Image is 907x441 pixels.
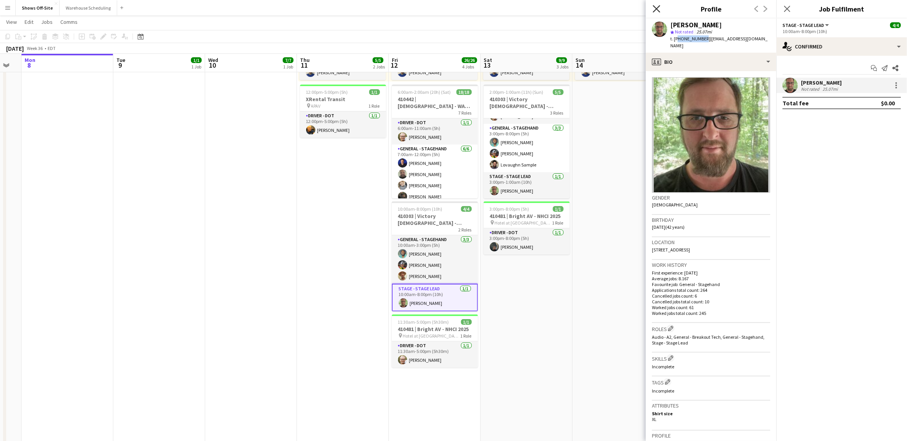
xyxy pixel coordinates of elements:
span: Mon [25,57,35,63]
div: 6:00am-2:00am (20h) (Sat)18/18410442 | [DEMOGRAPHIC_DATA] - WAVE College Ministry 20257 RolesDriv... [392,85,478,198]
h3: Skills [652,354,770,362]
span: Edit [25,18,33,25]
span: Thu [300,57,310,63]
span: Comms [60,18,78,25]
span: Not rated [675,29,693,35]
div: 25.07mi [821,86,839,92]
button: Stage - Stage Lead [783,22,830,28]
span: 18/18 [456,89,472,95]
span: 8 [23,61,35,70]
p: Incomplete [652,388,770,394]
div: Total fee [783,99,809,107]
span: 12:00pm-5:00pm (5h) [306,89,348,95]
span: Stage - Stage Lead [783,22,824,28]
span: 10 [207,61,218,70]
div: 4 Jobs [462,64,477,70]
span: View [6,18,17,25]
span: 13 [483,61,492,70]
p: Worked jobs total count: 245 [652,310,770,316]
div: EDT [48,45,56,51]
span: Sun [575,57,585,63]
span: 14 [574,61,585,70]
span: 11 [299,61,310,70]
button: Shows Off-Site [16,0,60,15]
span: Sat [484,57,492,63]
h3: Profile [652,432,770,439]
app-card-role: Stage - Stage Lead1/13:00pm-1:00am (10h)[PERSON_NAME] [484,172,570,198]
h3: Gender [652,194,770,201]
p: Cancelled jobs count: 6 [652,293,770,299]
span: t. [PHONE_NUMBER] [670,36,710,42]
p: First experience: [DATE] [652,270,770,276]
span: [DEMOGRAPHIC_DATA] [652,202,698,208]
app-card-role: General - Stagehand3/33:00pm-8:00pm (5h)[PERSON_NAME][PERSON_NAME]Lovaughn Sample [484,124,570,172]
span: 7/7 [283,57,293,63]
span: [DATE] (42 years) [652,224,685,230]
span: 1/1 [553,206,564,212]
button: Warehouse Scheduling [60,0,117,15]
span: 5/5 [373,57,383,63]
app-job-card: 12:00pm-5:00pm (5h)1/1XRental Transit APAV1 RoleDriver - DOT1/112:00pm-5:00pm (5h)[PERSON_NAME] [300,85,386,138]
div: 11:30am-5:00pm (5h30m)1/1410481 | Bright AV - NHCI 2025 Hotel at [GEOGRAPHIC_DATA]1 RoleDriver - ... [392,315,478,368]
div: Not rated [801,86,821,92]
h3: 410442 | [DEMOGRAPHIC_DATA] - WAVE College Ministry 2025 [392,96,478,110]
div: 1 Job [191,64,201,70]
span: APAV [311,103,321,109]
p: Incomplete [652,364,770,369]
span: 11:30am-5:00pm (5h30m) [398,319,449,325]
span: Hotel at [GEOGRAPHIC_DATA] [403,333,461,339]
app-card-role: Driver - DOT1/16:00am-11:00am (5h)[PERSON_NAME] [392,118,478,145]
div: [PERSON_NAME] [670,22,722,28]
span: 25.07mi [695,29,713,35]
img: Crew avatar or photo [652,77,770,193]
span: Wed [208,57,218,63]
span: 1 Role [552,220,564,226]
app-job-card: 10:00am-8:00pm (10h)4/4410303 | Victory [DEMOGRAPHIC_DATA] - Volunteer Appreciation Event2 RolesG... [392,201,478,311]
div: $0.00 [881,99,895,107]
p: Average jobs: 8.167 [652,276,770,281]
span: 26/26 [462,57,477,63]
span: 9/9 [556,57,567,63]
app-job-card: 2:00pm-1:00am (11h) (Sun)5/5410303 | Victory [DEMOGRAPHIC_DATA] - Volunteer Appreciation Event3 R... [484,85,570,198]
div: [DATE] [6,45,24,52]
h3: 410481 | Bright AV - NHCI 2025 [484,213,570,220]
span: 2:00pm-1:00am (11h) (Sun) [490,89,544,95]
span: Hotel at [GEOGRAPHIC_DATA] [495,220,552,226]
p: Cancelled jobs total count: 10 [652,299,770,305]
h3: Job Fulfilment [776,4,907,14]
span: 4/4 [890,22,901,28]
h3: 410303 | Victory [DEMOGRAPHIC_DATA] - Volunteer Appreciation Event [484,96,570,110]
app-card-role: Stage - Stage Lead1/110:00am-8:00pm (10h)[PERSON_NAME] [392,284,478,311]
span: 5/5 [553,89,564,95]
span: 1/1 [461,319,472,325]
h3: Location [652,239,770,246]
app-card-role: General - Stagehand6/67:00am-12:00pm (5h)[PERSON_NAME][PERSON_NAME][PERSON_NAME][PERSON_NAME] [392,145,478,226]
span: 2 Roles [459,227,472,233]
div: 2 Jobs [373,64,385,70]
a: View [3,17,20,27]
app-card-role: Driver - DOT1/13:00pm-8:00pm (5h)[PERSON_NAME] [484,228,570,255]
span: 7 Roles [459,110,472,116]
div: Confirmed [776,37,907,56]
div: 3 Jobs [557,64,569,70]
span: 1/1 [369,89,380,95]
span: [STREET_ADDRESS] [652,247,690,253]
span: 1 Role [461,333,472,339]
span: Tue [116,57,125,63]
span: 6:00am-2:00am (20h) (Sat) [398,89,451,95]
p: Worked jobs count: 61 [652,305,770,310]
div: Bio [646,53,776,71]
app-card-role: Driver - DOT1/111:30am-5:00pm (5h30m)[PERSON_NAME] [392,341,478,368]
span: 12 [391,61,398,70]
h3: Attributes [652,402,770,409]
p: Applications total count: 264 [652,287,770,293]
a: Edit [22,17,36,27]
span: Audio - A2, General - Breakout Tech, General - Stagehand, Stage - Stage Lead [652,334,764,346]
span: | [EMAIL_ADDRESS][DOMAIN_NAME] [670,36,768,48]
span: XL [652,416,657,422]
span: Jobs [41,18,53,25]
app-card-role: General - Stagehand3/310:00am-3:00pm (5h)[PERSON_NAME][PERSON_NAME][PERSON_NAME] [392,235,478,284]
app-job-card: 3:00pm-8:00pm (5h)1/1410481 | Bright AV - NHCI 2025 Hotel at [GEOGRAPHIC_DATA]1 RoleDriver - DOT1... [484,201,570,255]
